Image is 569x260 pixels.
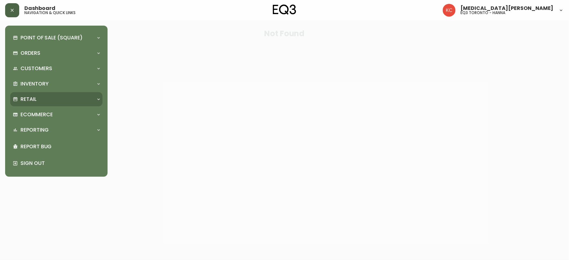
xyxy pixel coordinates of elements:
p: Sign Out [20,160,100,167]
p: Report Bug [20,143,100,150]
div: Customers [10,61,102,76]
div: Sign Out [10,155,102,172]
div: Reporting [10,123,102,137]
h5: navigation & quick links [24,11,76,15]
div: Ecommerce [10,108,102,122]
p: Reporting [20,126,49,134]
p: Customers [20,65,52,72]
p: Orders [20,50,40,57]
div: Retail [10,92,102,106]
div: Report Bug [10,138,102,155]
h5: eq3 toronto - hanna [461,11,506,15]
p: Retail [20,96,37,103]
p: Ecommerce [20,111,53,118]
img: logo [273,4,297,15]
div: Inventory [10,77,102,91]
div: Orders [10,46,102,60]
span: Dashboard [24,6,55,11]
p: Inventory [20,80,49,87]
p: Point of Sale (Square) [20,34,83,41]
img: 6487344ffbf0e7f3b216948508909409 [443,4,456,17]
span: [MEDICAL_DATA][PERSON_NAME] [461,6,554,11]
div: Point of Sale (Square) [10,31,102,45]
